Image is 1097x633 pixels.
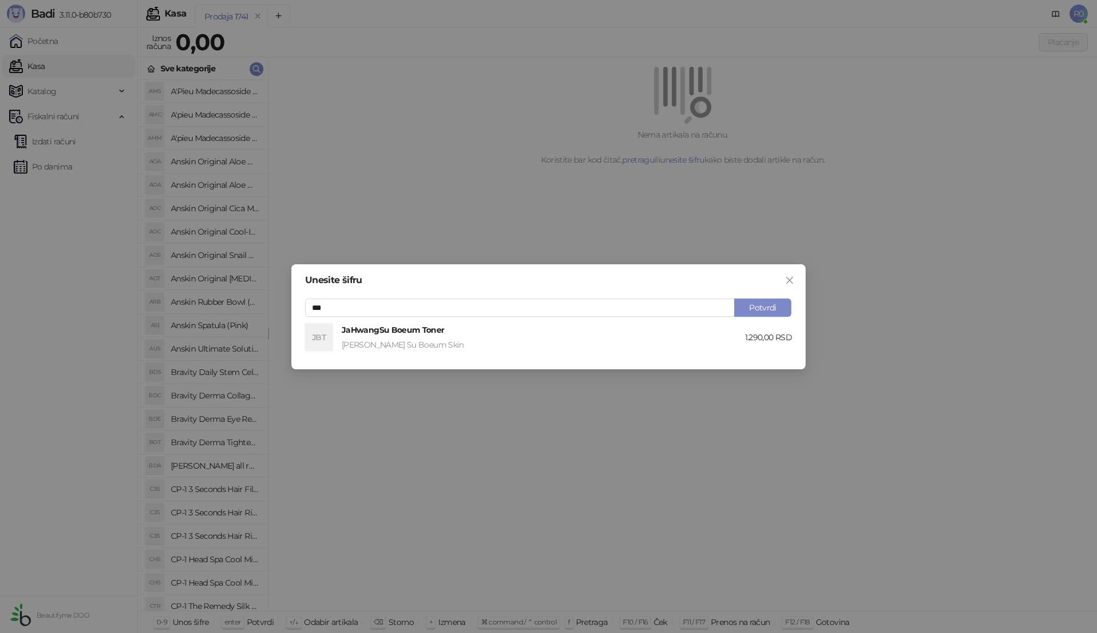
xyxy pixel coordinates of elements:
div: [PERSON_NAME] Su Boeum Skin [342,338,745,351]
div: Unesite šifru [305,276,792,285]
span: Zatvori [780,276,799,285]
button: Close [780,271,799,289]
button: Potvrdi [734,299,791,317]
h4: JaHwangSu Boeum Toner [342,324,745,336]
div: 1.290,00 RSD [745,331,792,344]
div: JBT [305,324,333,351]
span: close [785,276,794,285]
